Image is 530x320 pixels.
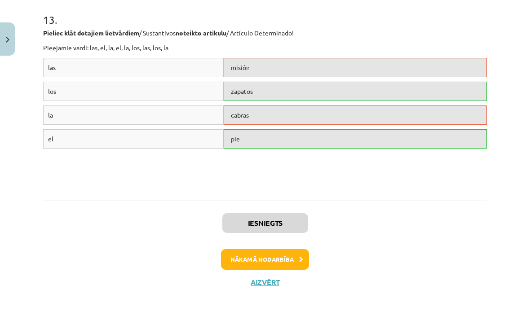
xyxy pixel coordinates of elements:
button: Iesniegts [222,213,308,233]
span: las [48,63,56,71]
span: la [48,111,53,119]
button: Nākamā nodarbība [221,249,309,270]
span: zapatos [231,87,253,95]
p: Pieejamie vārdi: las, el, la, el, la, los, las, los, la [43,43,487,53]
p: / Sustantivos / Artículo Determinado! [43,28,487,38]
span: el [48,135,53,143]
img: icon-close-lesson-0947bae3869378f0d4975bcd49f059093ad1ed9edebbc8119c70593378902aed.svg [6,37,9,43]
button: Aizvērt [248,278,282,287]
span: misión [231,63,250,71]
span: pie [231,135,240,143]
strong: noteikto artikulu [176,29,226,37]
span: los [48,87,56,95]
strong: Pieliec klāt dotajiem lietvārdiem [43,29,139,37]
span: cabras [231,111,249,119]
